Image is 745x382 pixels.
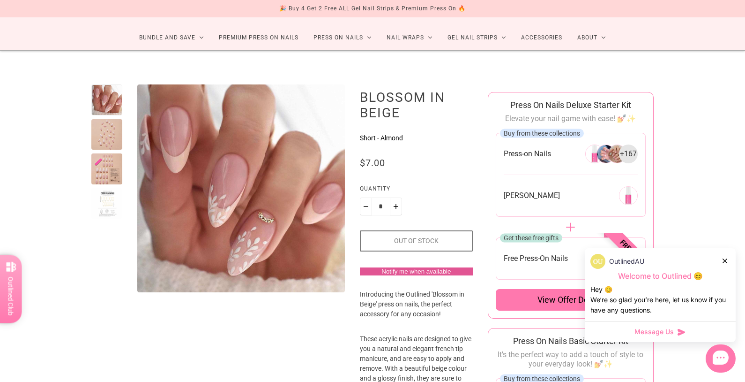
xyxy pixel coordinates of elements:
img: 269291651152-0 [619,186,638,205]
a: Press On Nails [306,25,379,50]
span: Buy from these collections [504,374,580,382]
span: Message Us [634,327,674,336]
p: Welcome to Outlined 😊 [590,271,730,281]
button: Minus [360,198,372,215]
button: Out of stock [360,230,473,252]
span: View offer details [537,294,604,306]
div: Hey 😊 We‘re so glad you’re here, let us know if you have any questions. [590,284,730,315]
p: Short - Almond [360,133,473,143]
modal-trigger: Enlarge product image [137,84,345,292]
span: + 167 [620,149,637,159]
a: About [570,25,613,50]
a: Nail Wraps [379,25,440,50]
p: Introducing the Outlined 'Blossom in Beige' press on nails, the perfect accessory for any occasion! [360,290,473,334]
h1: Blossom in Beige [360,89,473,121]
div: $7.00 [360,158,385,168]
label: Quantity [360,184,473,198]
a: Premium Press On Nails [211,25,306,50]
img: 266304946256-1 [596,145,615,163]
span: It's the perfect way to add a touch of style to your everyday look! 💅✨ [498,350,643,368]
span: [PERSON_NAME] [504,191,560,200]
img: data:image/png;base64,iVBORw0KGgoAAAANSUhEUgAAACQAAAAkCAYAAADhAJiYAAACJklEQVR4AexUO28TQRice/mFQxI... [590,254,605,269]
span: Buy from these collections [504,129,580,137]
a: Accessories [514,25,570,50]
img: Blossom in Beige-Press on Manicure-Outlined [137,84,345,292]
button: Plus [390,198,402,215]
img: 266304946256-0 [585,145,604,163]
span: Get these free gifts [504,234,559,241]
a: Bundle and Save [132,25,211,50]
button: Notify me when available [360,267,473,275]
span: Press On Nails Basic Starter Kit [513,336,628,346]
a: Gel Nail Strips [440,25,514,50]
span: Press On Nails Deluxe Starter Kit [510,100,631,110]
p: OutlinedAU [609,256,644,267]
img: 266304946256-2 [608,145,626,163]
div: 🎉 Buy 4 Get 2 Free ALL Gel Nail Strips & Premium Press On 🔥 [279,4,466,14]
span: Elevate your nail game with ease! 💅✨ [505,114,636,123]
span: Press-on Nails [504,149,551,159]
span: Free Press-On Nails [504,253,568,263]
